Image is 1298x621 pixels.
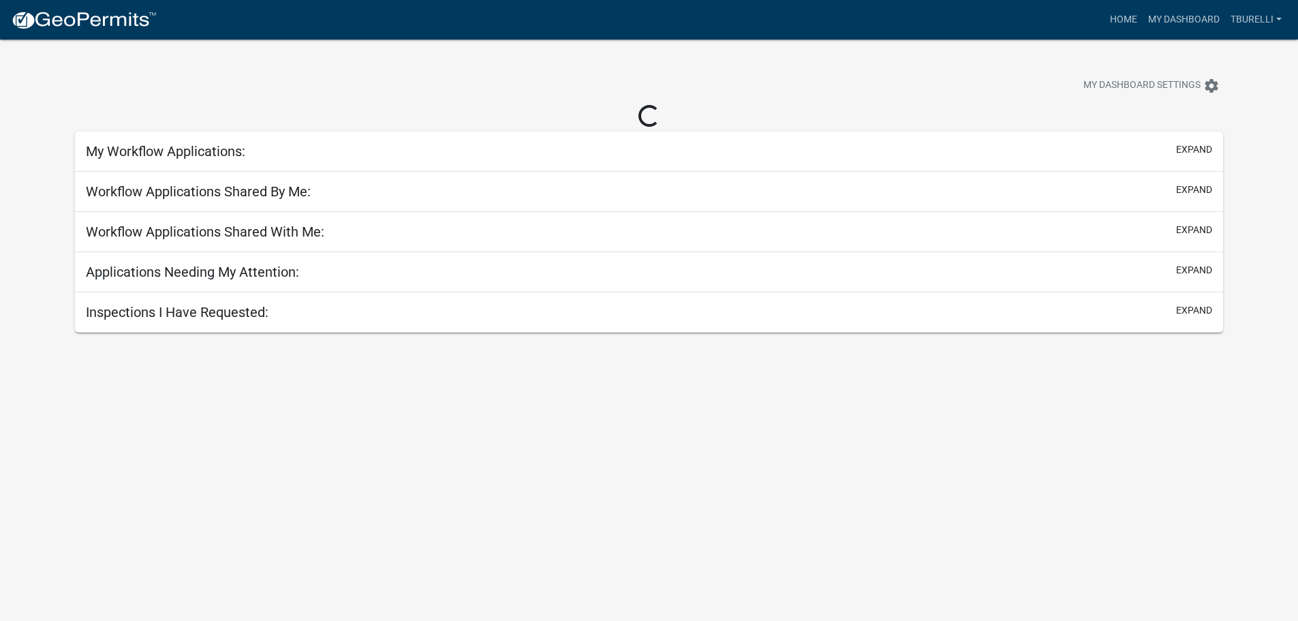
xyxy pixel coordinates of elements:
span: My Dashboard Settings [1083,78,1201,94]
a: Home [1104,7,1143,33]
a: My Dashboard [1143,7,1225,33]
a: tburelli [1225,7,1287,33]
button: expand [1176,183,1212,197]
h5: Applications Needing My Attention: [86,264,299,280]
button: My Dashboard Settingssettings [1072,72,1231,99]
h5: Workflow Applications Shared By Me: [86,183,311,200]
button: expand [1176,303,1212,318]
h5: Workflow Applications Shared With Me: [86,224,324,240]
h5: My Workflow Applications: [86,143,245,160]
i: settings [1203,78,1220,94]
h5: Inspections I Have Requested: [86,304,268,320]
button: expand [1176,263,1212,277]
button: expand [1176,223,1212,237]
button: expand [1176,142,1212,157]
